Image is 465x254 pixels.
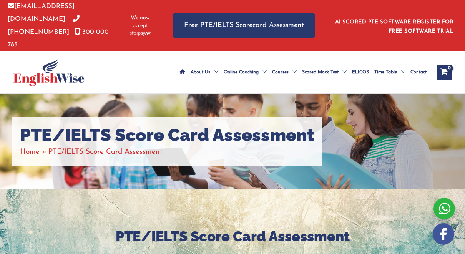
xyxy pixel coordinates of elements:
[397,59,405,86] span: Menu Toggle
[20,125,314,146] h1: PTE/IELTS Score Card Assessment
[48,148,163,156] span: PTE/IELTS Score Card Assessment
[352,59,369,86] span: ELICOS
[127,14,153,30] span: We now accept
[330,13,457,38] aside: Header Widget 1
[410,59,427,86] span: Contact
[210,59,218,86] span: Menu Toggle
[173,13,315,38] a: Free PTE/IELTS Scorecard Assessment
[20,148,40,156] a: Home
[177,59,429,86] nav: Site Navigation: Main Menu
[437,65,452,80] a: View Shopping Cart, empty
[8,3,75,22] a: [EMAIL_ADDRESS][DOMAIN_NAME]
[8,16,80,35] a: [PHONE_NUMBER]
[8,29,109,48] a: 1300 000 783
[130,31,151,35] img: Afterpay-Logo
[20,146,314,158] nav: Breadcrumbs
[221,59,269,86] a: Online CoachingMenu Toggle
[272,59,289,86] span: Courses
[302,59,339,86] span: Scored Mock Test
[224,59,259,86] span: Online Coaching
[188,59,221,86] a: About UsMenu Toggle
[335,19,454,34] a: AI SCORED PTE SOFTWARE REGISTER FOR FREE SOFTWARE TRIAL
[8,227,457,246] h2: PTE/IELTS Score Card Assessment
[191,59,210,86] span: About Us
[289,59,297,86] span: Menu Toggle
[408,59,429,86] a: Contact
[299,59,349,86] a: Scored Mock TestMenu Toggle
[374,59,397,86] span: Time Table
[433,223,454,245] img: white-facebook.png
[13,58,85,86] img: cropped-ew-logo
[269,59,299,86] a: CoursesMenu Toggle
[349,59,372,86] a: ELICOS
[339,59,347,86] span: Menu Toggle
[259,59,267,86] span: Menu Toggle
[372,59,408,86] a: Time TableMenu Toggle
